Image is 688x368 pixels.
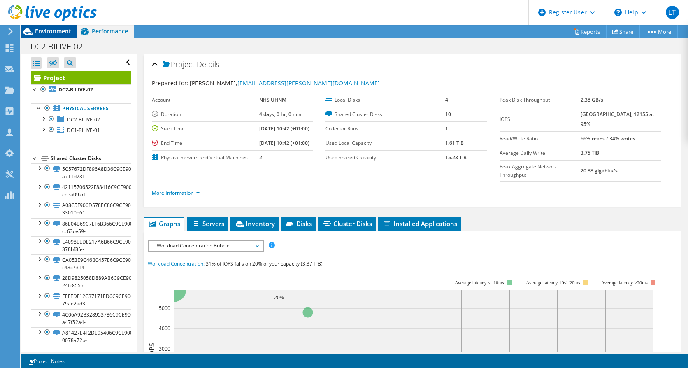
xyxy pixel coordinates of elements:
a: CA053E9C46B0457E6C9CE900870A2F9D-c43c7314- [31,254,131,273]
label: Prepared for: [152,79,188,87]
b: [DATE] 10:42 (+01:00) [259,125,309,132]
tspan: Average latency <=10ms [455,280,504,286]
a: Physical Servers [31,103,131,114]
label: Peak Aggregate Network Throughput [500,163,581,179]
text: Average latency >20ms [601,280,648,286]
b: 15.23 TiB [445,154,467,161]
span: Graphs [148,219,180,228]
span: 31% of IOPS falls on 20% of your capacity (3.37 TiB) [206,260,323,267]
label: Used Shared Capacity [325,154,445,162]
a: DC2-BILIVE-02 [31,84,131,95]
a: Share [606,25,640,38]
a: EEFEDF12C37171ED6C9CE900870A2F9D-79ae2ad3- [31,291,131,309]
label: Local Disks [325,96,445,104]
label: Average Daily Write [500,149,581,157]
span: [PERSON_NAME], [190,79,380,87]
span: Inventory [235,219,275,228]
label: Shared Cluster Disks [325,110,445,119]
text: 5000 [159,305,170,312]
b: NHS UHNM [259,96,286,103]
a: A08C5F906D578EC86C9CE900870A2F9D-33010e61- [31,200,131,218]
text: 20% [274,294,284,301]
span: Environment [35,27,71,35]
label: End Time [152,139,259,147]
a: DC2-BILIVE-02 [31,114,131,125]
span: DC2-BILIVE-02 [67,116,100,123]
label: Collector Runs [325,125,445,133]
b: 1.61 TiB [445,140,464,147]
span: Workload Concentration Bubble [153,241,258,251]
a: 28D9825058D889AB6C9CE900870A2F9D-24fc8555- [31,273,131,291]
b: 66% reads / 34% writes [581,135,635,142]
b: 2 [259,154,262,161]
span: Cluster Disks [322,219,372,228]
a: Reports [567,25,607,38]
label: Start Time [152,125,259,133]
span: DC1-BILIVE-01 [67,127,100,134]
b: 2.38 GB/s [581,96,603,103]
a: More [639,25,678,38]
a: Project Notes [22,356,70,366]
a: A81427E4F2DE95406C9CE900870A2F9D-0078a72b- [31,327,131,345]
b: [DATE] 10:42 (+01:00) [259,140,309,147]
span: Disks [285,219,312,228]
b: DC2-BILIVE-02 [58,86,93,93]
a: 42115706522F88416C9CE900870A2F9D-cb5a092d- [31,182,131,200]
label: Account [152,96,259,104]
label: Peak Disk Throughput [500,96,581,104]
label: Used Local Capacity [325,139,445,147]
a: More Information [152,189,200,196]
text: 4000 [159,325,170,332]
label: Read/Write Ratio [500,135,581,143]
h1: DC2-BILIVE-02 [27,42,95,51]
label: Physical Servers and Virtual Machines [152,154,259,162]
text: IOPS [147,343,156,357]
b: 1 [445,125,448,132]
span: Workload Concentration: [148,260,205,267]
b: 10 [445,111,451,118]
tspan: Average latency 10<=20ms [526,280,580,286]
b: [GEOGRAPHIC_DATA], 12155 at 95% [581,111,654,128]
svg: \n [614,9,622,16]
a: E4098EEDE217A6B66C9CE900870A2F9D-378bf8fe- [31,236,131,254]
a: DC1-BILIVE-01 [31,125,131,135]
b: 4 [445,96,448,103]
a: 5C57672DF896A8D36C9CE900870A2F9D-a711d73f- [31,163,131,182]
span: LT [666,6,679,19]
b: 4 days, 0 hr, 0 min [259,111,302,118]
label: IOPS [500,115,581,123]
b: 20.88 gigabits/s [581,167,618,174]
b: 3.75 TiB [581,149,599,156]
span: Details [197,59,219,69]
label: Duration [152,110,259,119]
span: Performance [92,27,128,35]
div: Shared Cluster Disks [51,154,131,163]
span: Project [163,61,195,69]
a: 86E04B69C7EF6B366C9CE900870A2F9D-cc63ce59- [31,218,131,236]
a: [EMAIL_ADDRESS][PERSON_NAME][DOMAIN_NAME] [237,79,380,87]
text: 3000 [159,345,170,352]
a: 4C06A92B328953786C9CE900870A2F9D-a47f52a4- [31,309,131,327]
span: Servers [191,219,224,228]
a: Project [31,71,131,84]
span: Installed Applications [382,219,457,228]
